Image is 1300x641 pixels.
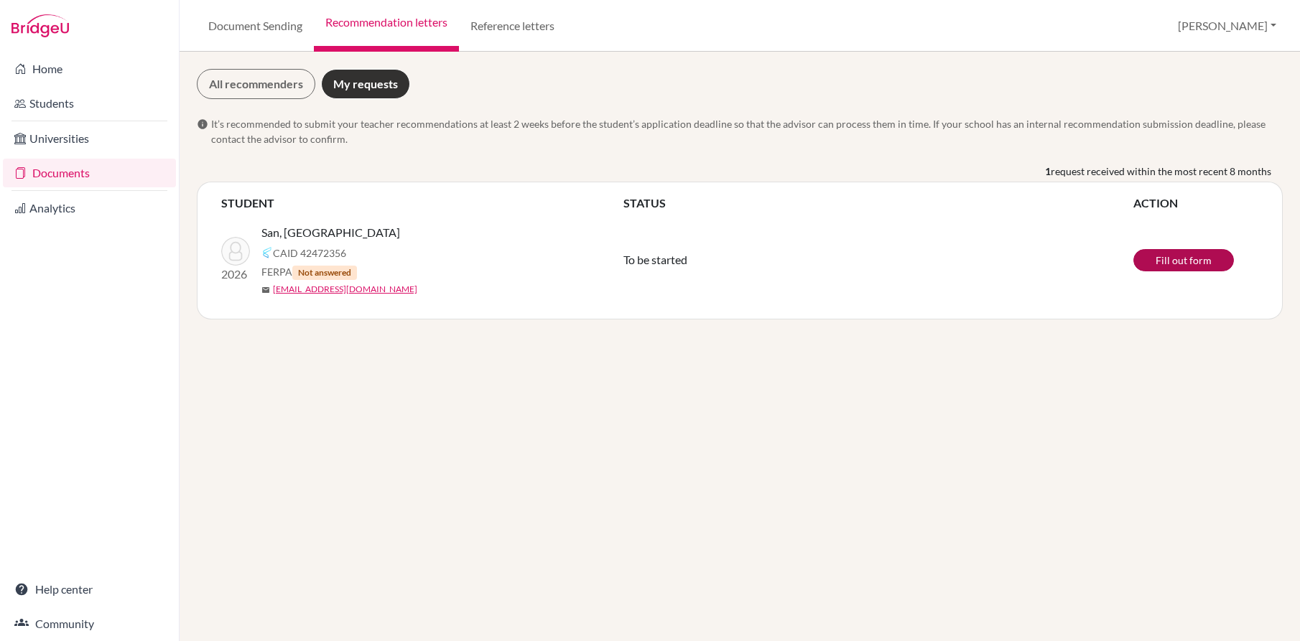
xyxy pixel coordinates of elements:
[273,283,417,296] a: [EMAIL_ADDRESS][DOMAIN_NAME]
[261,264,357,280] span: FERPA
[3,89,176,118] a: Students
[1133,194,1259,212] th: ACTION
[211,116,1283,146] span: It’s recommended to submit your teacher recommendations at least 2 weeks before the student’s app...
[292,266,357,280] span: Not answered
[3,575,176,604] a: Help center
[3,609,176,638] a: Community
[623,194,1133,212] th: STATUS
[3,194,176,223] a: Analytics
[221,266,250,283] p: 2026
[221,237,250,266] img: San, Monajolly
[197,69,315,99] a: All recommenders
[3,124,176,153] a: Universities
[220,194,623,212] th: STUDENT
[261,224,400,241] span: San, [GEOGRAPHIC_DATA]
[3,55,176,83] a: Home
[1133,249,1234,271] a: Fill out form
[1171,12,1283,39] button: [PERSON_NAME]
[261,247,273,258] img: Common App logo
[1045,164,1051,179] b: 1
[321,69,410,99] a: My requests
[197,118,208,130] span: info
[261,286,270,294] span: mail
[3,159,176,187] a: Documents
[1051,164,1271,179] span: request received within the most recent 8 months
[11,14,69,37] img: Bridge-U
[623,253,687,266] span: To be started
[273,245,346,261] span: CAID 42472356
